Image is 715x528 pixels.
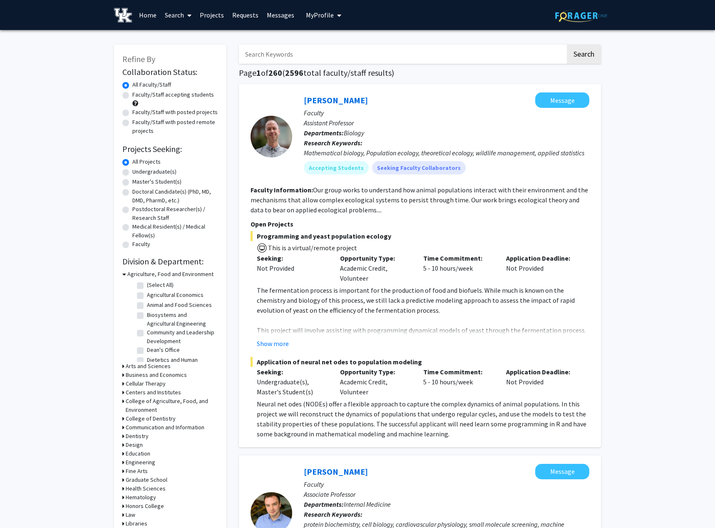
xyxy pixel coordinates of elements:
[285,67,303,78] span: 2596
[126,502,164,511] h3: Honors College
[132,177,181,186] label: Master's Student(s)
[268,67,282,78] span: 260
[306,11,334,19] span: My Profile
[257,285,589,315] p: The fermentation process is important for the production of food and biofuels. While much is know...
[417,253,500,283] div: 5 - 10 hours/week
[251,186,588,214] fg-read-more: Our group works to understand how animal populations interact with their environment and the mech...
[132,187,218,205] label: Doctoral Candidate(s) (PhD, MD, DMD, PharmD, etc.)
[132,108,218,117] label: Faculty/Staff with posted projects
[132,157,161,166] label: All Projects
[122,257,218,266] h2: Division & Department:
[126,519,147,528] h3: Libraries
[304,129,344,137] b: Departments:
[417,367,500,397] div: 5 - 10 hours/week
[239,68,601,78] h1: Page of ( total faculty/staff results)
[126,371,187,379] h3: Business and Economics
[132,80,171,89] label: All Faculty/Staff
[257,253,328,263] p: Seeking:
[304,489,589,499] p: Associate Professor
[257,339,289,349] button: Show more
[126,484,166,493] h3: Health Sciences
[132,222,218,240] label: Medical Resident(s) / Medical Fellow(s)
[196,0,228,30] a: Projects
[304,108,589,118] p: Faculty
[423,253,494,263] p: Time Commitment:
[506,367,577,377] p: Application Deadline:
[6,491,35,522] iframe: Chat
[555,9,607,22] img: ForagerOne Logo
[344,500,391,508] span: Internal Medicine
[344,129,364,137] span: Biology
[122,54,155,64] span: Refine By
[228,0,263,30] a: Requests
[126,414,176,423] h3: College of Dentistry
[126,388,181,397] h3: Centers and Institutes
[334,253,417,283] div: Academic Credit, Volunteer
[122,67,218,77] h2: Collaboration Status:
[147,328,216,346] label: Community and Leadership Development
[304,148,589,158] div: Mathematical biology, Population ecology, theoretical ecology, wildlife management, applied stati...
[239,45,566,64] input: Search Keywords
[257,377,328,397] div: Undergraduate(s), Master's Student(s)
[251,231,589,241] span: Programming and yeast population ecology
[506,253,577,263] p: Application Deadline:
[263,0,298,30] a: Messages
[257,263,328,273] div: Not Provided
[257,399,589,439] p: Neural net odes (NODEs) offer a flexible approach to capture the complex dynamics of animal popul...
[147,291,204,299] label: Agricultural Economics
[535,92,589,108] button: Message Jake Ferguson
[423,367,494,377] p: Time Commitment:
[304,161,369,174] mat-chip: Accepting Students
[251,219,589,229] p: Open Projects
[304,95,368,105] a: [PERSON_NAME]
[147,311,216,328] label: Biosystems and Agricultural Engineering
[126,467,148,476] h3: Fine Arts
[257,325,589,355] p: This project will involve assisting with programming dynamical models of yeast through the fermen...
[135,0,161,30] a: Home
[132,167,176,176] label: Undergraduate(s)
[147,346,180,354] label: Dean's Office
[132,205,218,222] label: Postdoctoral Researcher(s) / Research Staff
[535,464,589,479] button: Message Thomas Kampourakis
[126,397,218,414] h3: College of Agriculture, Food, and Environment
[256,67,261,78] span: 1
[267,244,357,252] span: This is a virtual/remote project
[132,118,218,135] label: Faculty/Staff with posted remote projects
[126,379,166,388] h3: Cellular Therapy
[126,432,149,441] h3: Dentistry
[304,510,362,518] b: Research Keywords:
[127,270,214,279] h3: Agriculture, Food and Environment
[500,367,583,397] div: Not Provided
[251,357,589,367] span: Application of neural net odes to population modeling
[304,500,344,508] b: Departments:
[126,423,204,432] h3: Communication and Information
[126,449,150,458] h3: Education
[304,118,589,128] p: Assistant Professor
[567,45,601,64] button: Search
[126,458,155,467] h3: Engineering
[304,479,589,489] p: Faculty
[132,240,150,249] label: Faculty
[334,367,417,397] div: Academic Credit, Volunteer
[161,0,196,30] a: Search
[304,139,362,147] b: Research Keywords:
[147,281,174,289] label: (Select All)
[500,253,583,283] div: Not Provided
[147,356,216,373] label: Dietetics and Human Nutrition
[372,161,466,174] mat-chip: Seeking Faculty Collaborators
[126,493,156,502] h3: Hematology
[340,253,411,263] p: Opportunity Type:
[126,441,143,449] h3: Design
[132,90,214,99] label: Faculty/Staff accepting students
[340,367,411,377] p: Opportunity Type:
[126,476,167,484] h3: Graduate School
[147,301,212,309] label: Animal and Food Sciences
[126,511,135,519] h3: Law
[122,144,218,154] h2: Projects Seeking:
[257,367,328,377] p: Seeking:
[251,186,313,194] b: Faculty Information:
[126,362,171,371] h3: Arts and Sciences
[304,466,368,477] a: [PERSON_NAME]
[114,8,132,22] img: University of Kentucky Logo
